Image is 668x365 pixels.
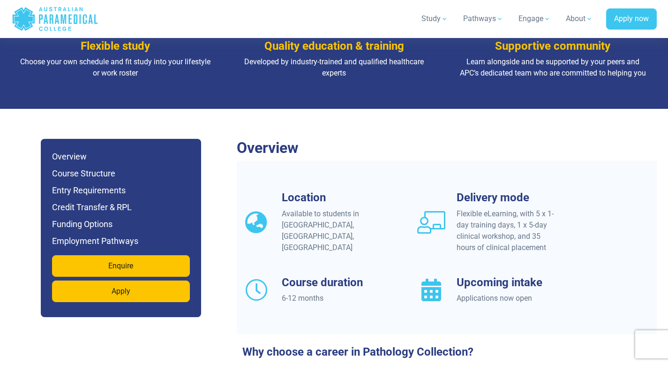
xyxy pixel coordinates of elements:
div: Applications now open [457,293,558,304]
a: Study [416,6,454,32]
h3: Course duration [282,276,383,289]
h6: Course Structure [52,167,190,180]
h6: Credit Transfer & RPL [52,201,190,214]
a: Enquire [52,255,190,277]
a: Pathways [458,6,509,32]
a: About [560,6,599,32]
h3: Quality education & training [238,39,430,53]
p: Choose your own schedule and fit study into your lifestyle or work roster [19,56,212,79]
div: Available to students in [GEOGRAPHIC_DATA], [GEOGRAPHIC_DATA], [GEOGRAPHIC_DATA] [282,208,383,253]
h6: Funding Options [52,218,190,231]
h6: Entry Requirements [52,184,190,197]
a: Australian Paramedical College [12,4,98,34]
a: Apply [52,281,190,302]
h6: Employment Pathways [52,235,190,248]
h2: Overview [237,139,657,157]
div: Flexible eLearning, with 5 x 1-day training days, 1 x 5-day clinical workshop, and 35 hours of cl... [457,208,558,253]
p: Learn alongside and be supported by your peers and APC’s dedicated team who are committed to help... [457,56,649,79]
div: 6-12 months [282,293,383,304]
h3: Location [282,191,383,205]
h3: Upcoming intake [457,276,558,289]
h3: Delivery mode [457,191,558,205]
a: Apply now [606,8,657,30]
h3: Flexible study [19,39,212,53]
h6: Overview [52,150,190,163]
h3: Supportive community [457,39,649,53]
h3: Why choose a career in Pathology Collection? [237,345,657,359]
p: Developed by industry-trained and qualified healthcare experts [238,56,430,79]
a: Engage [513,6,556,32]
